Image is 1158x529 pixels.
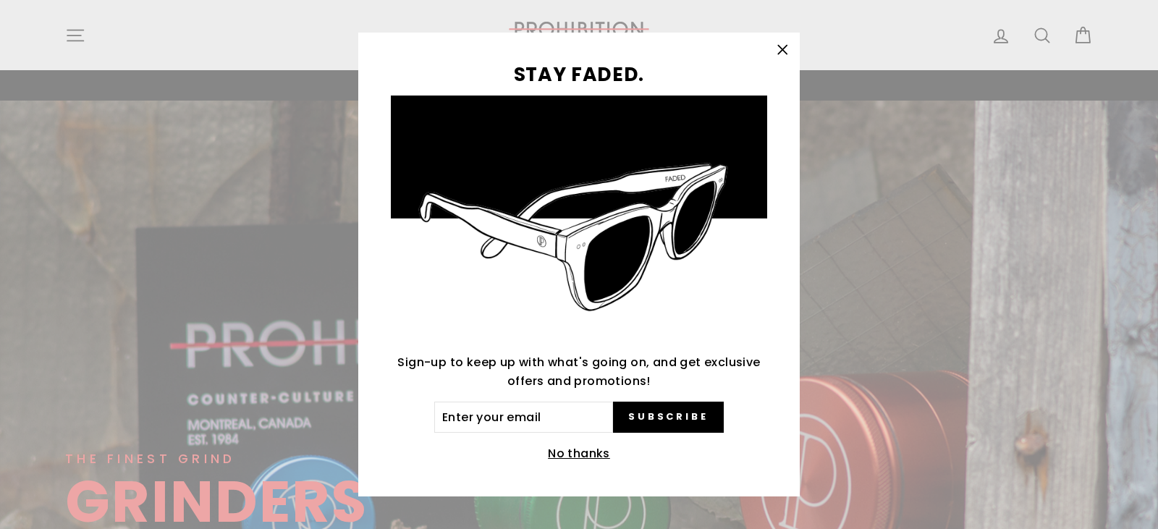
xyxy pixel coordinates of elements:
button: Subscribe [613,402,724,433]
p: Sign-up to keep up with what's going on, and get exclusive offers and promotions! [391,353,767,390]
h3: STAY FADED. [391,65,767,85]
input: Enter your email [434,402,613,433]
button: No thanks [544,444,614,464]
span: Subscribe [628,410,709,423]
